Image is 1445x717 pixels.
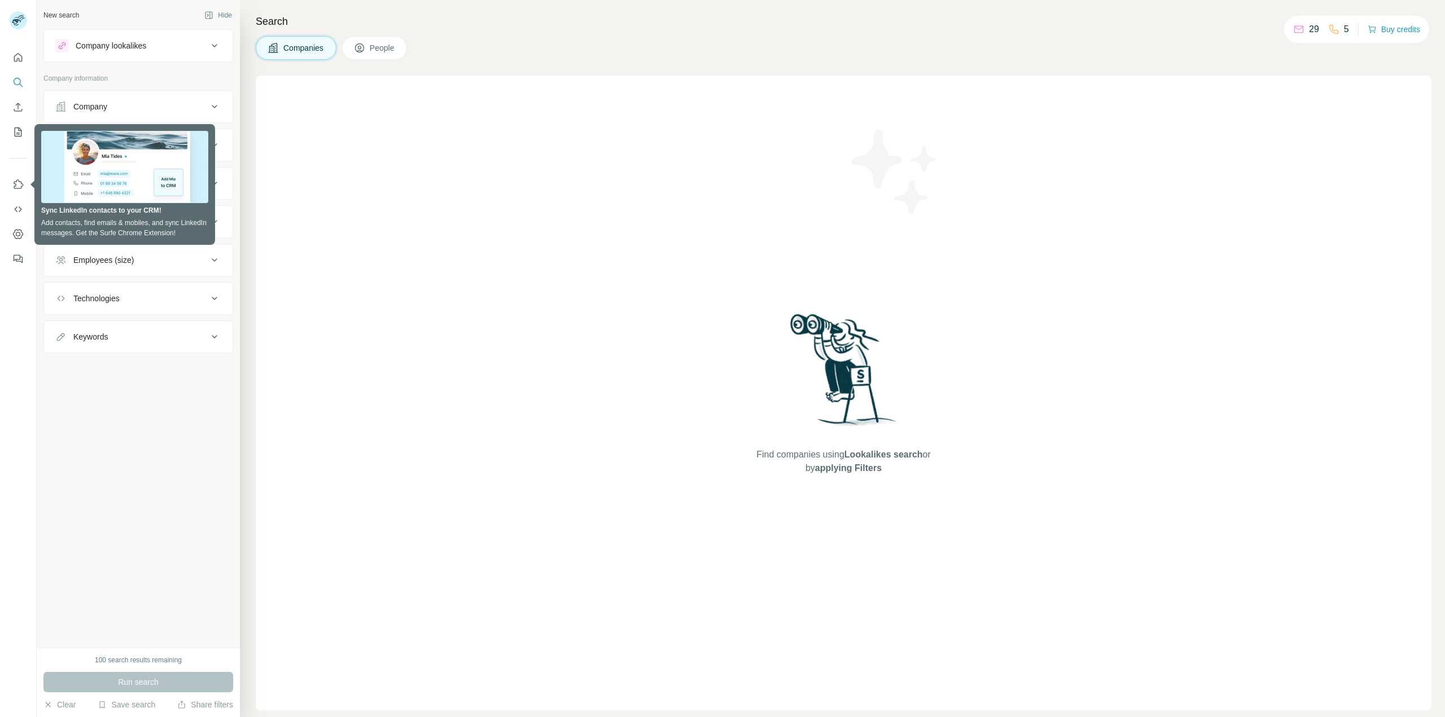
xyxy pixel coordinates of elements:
[9,249,27,269] button: Feedback
[256,14,1431,29] h4: Search
[43,10,79,20] div: New search
[9,72,27,93] button: Search
[76,40,146,51] div: Company lookalikes
[73,178,115,189] div: HQ location
[785,311,903,437] img: Surfe Illustration - Woman searching with binoculars
[844,450,923,459] span: Lookalikes search
[177,699,233,710] button: Share filters
[196,7,240,24] button: Hide
[1368,21,1420,37] button: Buy credits
[9,122,27,142] button: My lists
[43,699,76,710] button: Clear
[9,199,27,219] button: Use Surfe API
[9,174,27,195] button: Use Surfe on LinkedIn
[753,448,934,475] span: Find companies using or by
[44,247,233,274] button: Employees (size)
[73,293,120,304] div: Technologies
[815,463,882,473] span: applying Filters
[844,121,945,222] img: Surfe Illustration - Stars
[9,224,27,244] button: Dashboard
[44,131,233,159] button: Industry
[283,42,325,54] span: Companies
[44,93,233,120] button: Company
[44,170,233,197] button: HQ location
[73,139,102,151] div: Industry
[44,32,233,59] button: Company lookalikes
[73,254,134,266] div: Employees (size)
[44,208,233,235] button: Annual revenue ($)
[1309,23,1319,36] p: 29
[9,97,27,117] button: Enrich CSV
[73,101,107,112] div: Company
[370,42,396,54] span: People
[1344,23,1349,36] p: 5
[44,323,233,350] button: Keywords
[73,331,108,342] div: Keywords
[98,699,155,710] button: Save search
[9,47,27,68] button: Quick start
[73,216,141,227] div: Annual revenue ($)
[44,285,233,312] button: Technologies
[43,73,233,83] p: Company information
[95,655,182,665] div: 100 search results remaining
